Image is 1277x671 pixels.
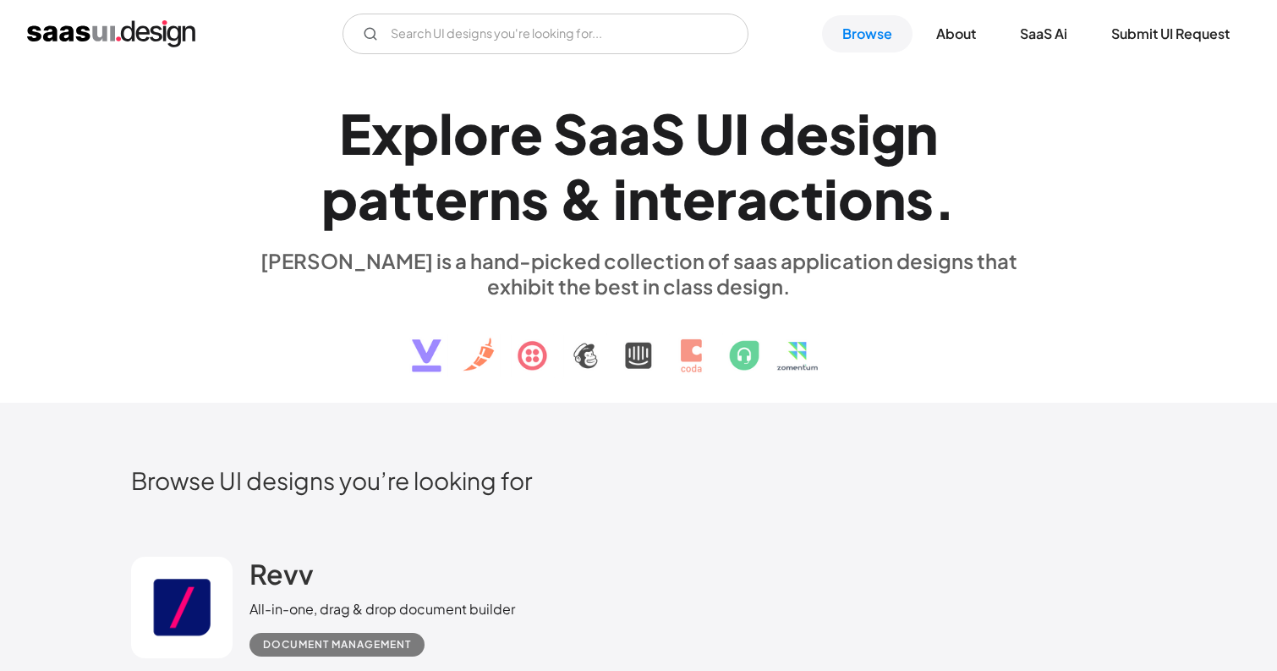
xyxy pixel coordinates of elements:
[1091,15,1250,52] a: Submit UI Request
[916,15,996,52] a: About
[734,101,749,166] div: I
[619,101,650,166] div: a
[489,166,521,231] div: n
[796,101,829,166] div: e
[768,166,801,231] div: c
[906,166,934,231] div: s
[131,465,1146,495] h2: Browse UI designs you’re looking for
[439,101,453,166] div: l
[801,166,824,231] div: t
[371,101,403,166] div: x
[1000,15,1088,52] a: SaaS Ai
[453,101,489,166] div: o
[759,101,796,166] div: d
[682,166,715,231] div: e
[822,15,913,52] a: Browse
[874,166,906,231] div: n
[660,166,682,231] div: t
[382,299,895,387] img: text, icon, saas logo
[249,248,1028,299] div: [PERSON_NAME] is a hand-picked collection of saas application designs that exhibit the best in cl...
[249,557,314,599] a: Revv
[588,101,619,166] div: a
[857,101,871,166] div: i
[435,166,468,231] div: e
[339,101,371,166] div: E
[695,101,734,166] div: U
[358,166,389,231] div: a
[389,166,412,231] div: t
[510,101,543,166] div: e
[468,166,489,231] div: r
[650,101,685,166] div: S
[871,101,906,166] div: g
[824,166,838,231] div: i
[249,599,515,619] div: All-in-one, drag & drop document builder
[321,166,358,231] div: p
[838,166,874,231] div: o
[343,14,748,54] input: Search UI designs you're looking for...
[613,166,628,231] div: i
[934,166,956,231] div: .
[249,101,1028,231] h1: Explore SaaS UI design patterns & interactions.
[489,101,510,166] div: r
[737,166,768,231] div: a
[343,14,748,54] form: Email Form
[628,166,660,231] div: n
[906,101,938,166] div: n
[403,101,439,166] div: p
[263,635,411,655] div: Document Management
[829,101,857,166] div: s
[412,166,435,231] div: t
[553,101,588,166] div: S
[559,166,603,231] div: &
[249,557,314,591] h2: Revv
[521,166,549,231] div: s
[715,166,737,231] div: r
[27,20,195,47] a: home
